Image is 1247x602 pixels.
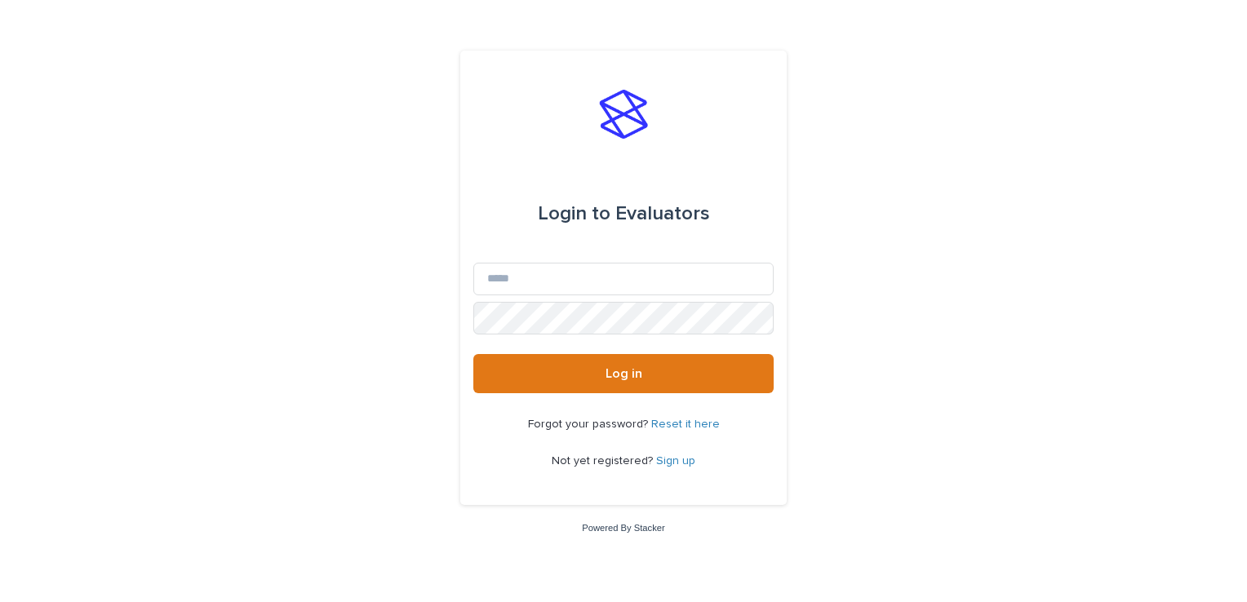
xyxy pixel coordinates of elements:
[528,418,651,430] span: Forgot your password?
[538,204,610,224] span: Login to
[656,455,695,467] a: Sign up
[538,191,710,237] div: Evaluators
[651,418,720,430] a: Reset it here
[606,367,642,380] span: Log in
[552,455,656,467] span: Not yet registered?
[599,90,648,139] img: stacker-logo-s-only.png
[582,523,664,533] a: Powered By Stacker
[473,354,774,393] button: Log in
